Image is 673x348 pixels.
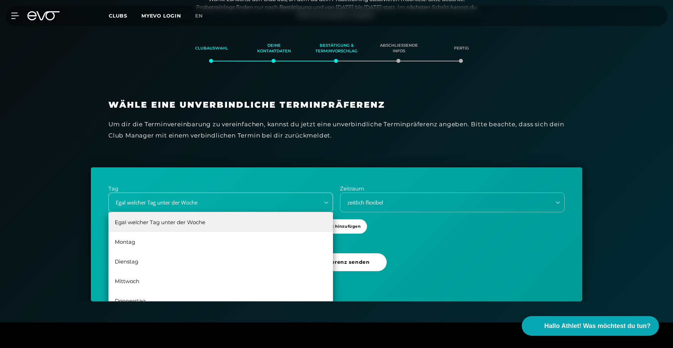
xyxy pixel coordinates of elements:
[341,199,546,207] div: zeitlich flexibel
[309,223,361,229] span: + Präferenz hinzufügen
[108,100,565,110] h3: Wähle eine unverbindliche Terminpräferenz
[109,13,127,19] span: Clubs
[141,13,181,19] a: MYEVO LOGIN
[314,39,359,58] div: Bestätigung & Terminvorschlag
[340,185,565,193] p: Zeitraum
[195,12,211,20] a: en
[303,219,370,246] a: +Präferenz hinzufügen
[108,119,565,141] div: Um dir die Terminvereinbarung zu vereinfachen, kannst du jetzt eine unverbindliche Terminpräferen...
[195,13,203,19] span: en
[108,212,333,232] div: Egal welcher Tag unter der Woche
[439,39,484,58] div: Fertig
[108,232,333,252] div: Montag
[284,253,389,284] a: Terminpräferenz senden
[522,316,659,336] button: Hallo Athlet! Was möchtest du tun?
[108,271,333,291] div: Mittwoch
[252,39,296,58] div: Deine Kontaktdaten
[300,259,369,266] span: Terminpräferenz senden
[189,39,234,58] div: Clubauswahl
[109,12,141,19] a: Clubs
[108,252,333,271] div: Dienstag
[108,185,333,193] p: Tag
[544,321,651,331] span: Hallo Athlet! Was möchtest du tun?
[109,199,315,207] div: Egal welcher Tag unter der Woche
[108,291,333,310] div: Donnerstag
[377,39,421,58] div: Abschließende Infos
